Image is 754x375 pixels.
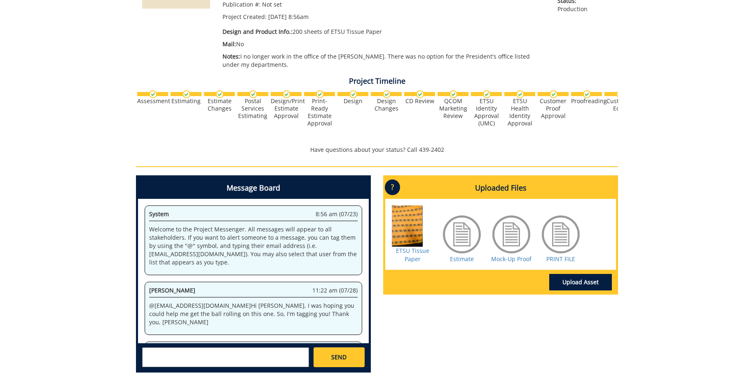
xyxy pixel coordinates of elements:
[149,90,157,98] img: checkmark
[404,97,435,105] div: CD Review
[549,274,612,290] a: Upload Asset
[337,97,368,105] div: Design
[222,40,236,48] span: Mail:
[538,97,569,120] div: Customer Proof Approval
[304,97,335,127] div: Print-Ready Estimate Approval
[138,177,369,199] h4: Message Board
[222,13,267,21] span: Project Created:
[349,90,357,98] img: checkmark
[216,90,224,98] img: checkmark
[331,353,347,361] span: SEND
[371,97,402,112] div: Design Changes
[222,28,545,36] p: 200 sheets of ETSU Tissue Paper
[450,90,457,98] img: checkmark
[149,210,169,218] span: System
[222,28,293,35] span: Design and Product Info.:
[222,52,240,60] span: Notes:
[222,0,260,8] span: Publication #:
[604,97,635,112] div: Customer Edits
[616,90,624,98] img: checkmark
[204,97,235,112] div: Estimate Changes
[491,255,532,263] a: Mock-Up Proof
[136,146,618,154] p: Have questions about your status? Call 439-2402
[316,90,324,98] img: checkmark
[385,179,400,195] p: ?
[516,90,524,98] img: checkmark
[396,247,429,263] a: ETSU Tissue Paper
[142,347,309,367] textarea: messageToSend
[546,255,575,263] a: PRINT FILE
[471,97,502,127] div: ETSU Identity Approval (UMC)
[316,210,358,218] span: 8:56 am (07/23)
[283,90,290,98] img: checkmark
[149,302,358,326] p: @ [EMAIL_ADDRESS][DOMAIN_NAME] Hi [PERSON_NAME], I was hoping you could help me get the ball roll...
[385,177,616,199] h4: Uploaded Files
[416,90,424,98] img: checkmark
[268,13,309,21] span: [DATE] 8:56am
[583,90,591,98] img: checkmark
[222,52,545,69] p: I no longer work in the office of the [PERSON_NAME]. There was no option for the President's offi...
[312,286,358,295] span: 11:22 am (07/28)
[183,90,190,98] img: checkmark
[571,97,602,105] div: Proofreading
[137,97,168,105] div: Assessment
[314,347,365,367] a: SEND
[149,225,358,267] p: Welcome to the Project Messenger. All messages will appear to all stakeholders. If you want to al...
[383,90,391,98] img: checkmark
[271,97,302,120] div: Design/Print Estimate Approval
[504,97,535,127] div: ETSU Health Identity Approval
[262,0,282,8] span: Not set
[450,255,474,263] a: Estimate
[483,90,491,98] img: checkmark
[136,77,618,85] h4: Project Timeline
[149,286,195,294] span: [PERSON_NAME]
[237,97,268,120] div: Postal Services Estimating
[171,97,201,105] div: Estimating
[550,90,557,98] img: checkmark
[249,90,257,98] img: checkmark
[438,97,468,120] div: QCOM Marketing Review
[222,40,545,48] p: No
